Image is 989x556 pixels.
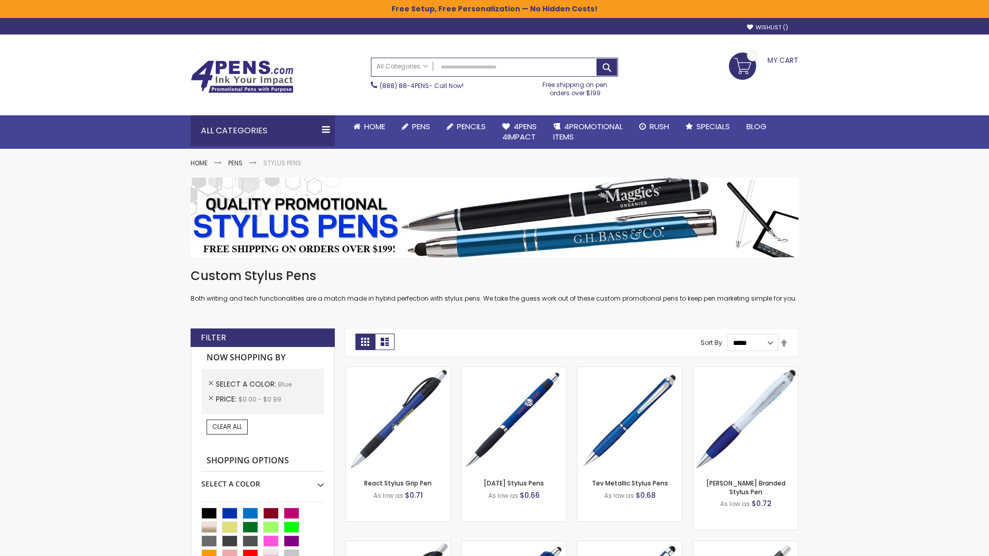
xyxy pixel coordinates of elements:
[592,479,668,488] a: Tev Metallic Stylus Pens
[693,367,798,375] a: Ion White Branded Stylus Pen-Blue
[380,81,464,90] span: - Call Now!
[488,491,518,500] span: As low as
[278,380,292,389] span: Blue
[650,121,669,132] span: Rush
[720,499,750,508] span: As low as
[706,479,786,496] a: [PERSON_NAME] Branded Stylus Pen
[207,420,248,434] a: Clear All
[191,268,798,303] div: Both writing and tech functionalities are a match made in hybrid perfection with stylus pens. We ...
[191,178,798,257] img: Stylus Pens
[380,81,429,90] a: (888) 88-4PENS
[346,541,450,549] a: Story Stylus Custom Pen-Blue
[364,121,385,132] span: Home
[693,541,798,549] a: Souvenir® Anthem Stylus Pen-Blue
[405,490,423,500] span: $0.71
[201,332,226,343] strong: Filter
[532,77,619,97] div: Free shipping on pen orders over $199
[577,367,682,472] img: Tev Metallic Stylus Pens-Blue
[191,159,208,167] a: Home
[377,62,428,71] span: All Categories
[545,115,631,149] a: 4PROMOTIONALITEMS
[747,24,788,31] a: Wishlist
[696,121,730,132] span: Specials
[191,115,335,146] div: All Categories
[191,60,294,93] img: 4Pens Custom Pens and Promotional Products
[394,115,438,138] a: Pens
[346,367,450,375] a: React Stylus Grip Pen-Blue
[631,115,677,138] a: Rush
[216,394,238,404] span: Price
[502,121,537,142] span: 4Pens 4impact
[228,159,243,167] a: Pens
[577,367,682,375] a: Tev Metallic Stylus Pens-Blue
[693,367,798,472] img: Ion White Branded Stylus Pen-Blue
[520,490,540,500] span: $0.66
[494,115,545,149] a: 4Pens4impact
[738,115,775,138] a: Blog
[238,395,281,404] span: $0.00 - $0.99
[201,450,324,472] strong: Shopping Options
[462,541,566,549] a: Pearl Element Stylus Pens-Blue
[345,115,394,138] a: Home
[746,121,766,132] span: Blog
[373,491,403,500] span: As low as
[457,121,486,132] span: Pencils
[412,121,430,132] span: Pens
[462,367,566,472] img: Epiphany Stylus Pens-Blue
[701,338,722,347] label: Sort By
[462,367,566,375] a: Epiphany Stylus Pens-Blue
[438,115,494,138] a: Pencils
[636,490,656,500] span: $0.68
[371,58,433,75] a: All Categories
[577,541,682,549] a: Custom Stylus Grip Pens-Blue
[677,115,738,138] a: Specials
[346,367,450,472] img: React Stylus Grip Pen-Blue
[263,159,301,167] strong: Stylus Pens
[484,479,544,488] a: [DATE] Stylus Pens
[364,479,432,488] a: React Stylus Grip Pen
[201,472,324,489] div: Select A Color
[752,498,772,509] span: $0.72
[604,491,634,500] span: As low as
[191,268,798,284] h1: Custom Stylus Pens
[355,334,375,350] strong: Grid
[216,379,278,389] span: Select A Color
[201,347,324,369] strong: Now Shopping by
[553,121,623,142] span: 4PROMOTIONAL ITEMS
[212,422,242,431] span: Clear All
